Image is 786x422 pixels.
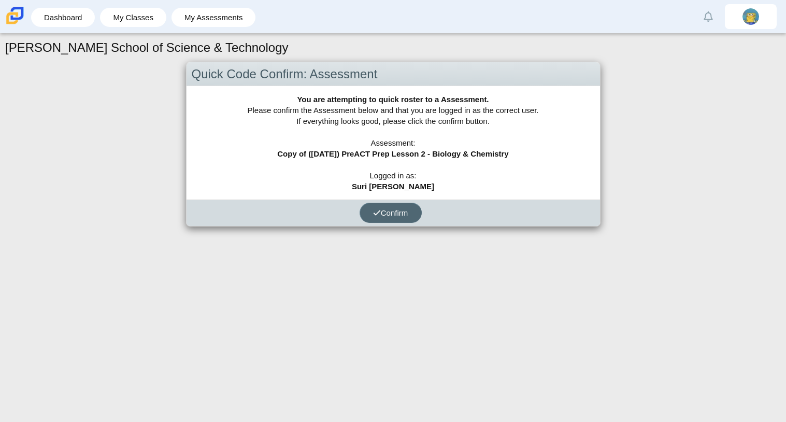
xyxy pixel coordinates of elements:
a: Dashboard [36,8,90,27]
b: You are attempting to quick roster to a Assessment. [297,95,489,104]
img: suri.cervantez.NyTXLi [742,8,759,25]
button: Confirm [360,203,422,223]
div: Please confirm the Assessment below and that you are logged in as the correct user. If everything... [187,86,600,200]
span: Confirm [373,208,408,217]
a: suri.cervantez.NyTXLi [725,4,777,29]
a: Carmen School of Science & Technology [4,19,26,28]
a: My Assessments [177,8,251,27]
a: My Classes [105,8,161,27]
b: Suri [PERSON_NAME] [352,182,434,191]
img: Carmen School of Science & Technology [4,5,26,26]
h1: [PERSON_NAME] School of Science & Technology [5,39,289,57]
a: Alerts [697,5,720,28]
div: Quick Code Confirm: Assessment [187,62,600,87]
b: Copy of ([DATE]) PreACT Prep Lesson 2 - Biology & Chemistry [277,149,508,158]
